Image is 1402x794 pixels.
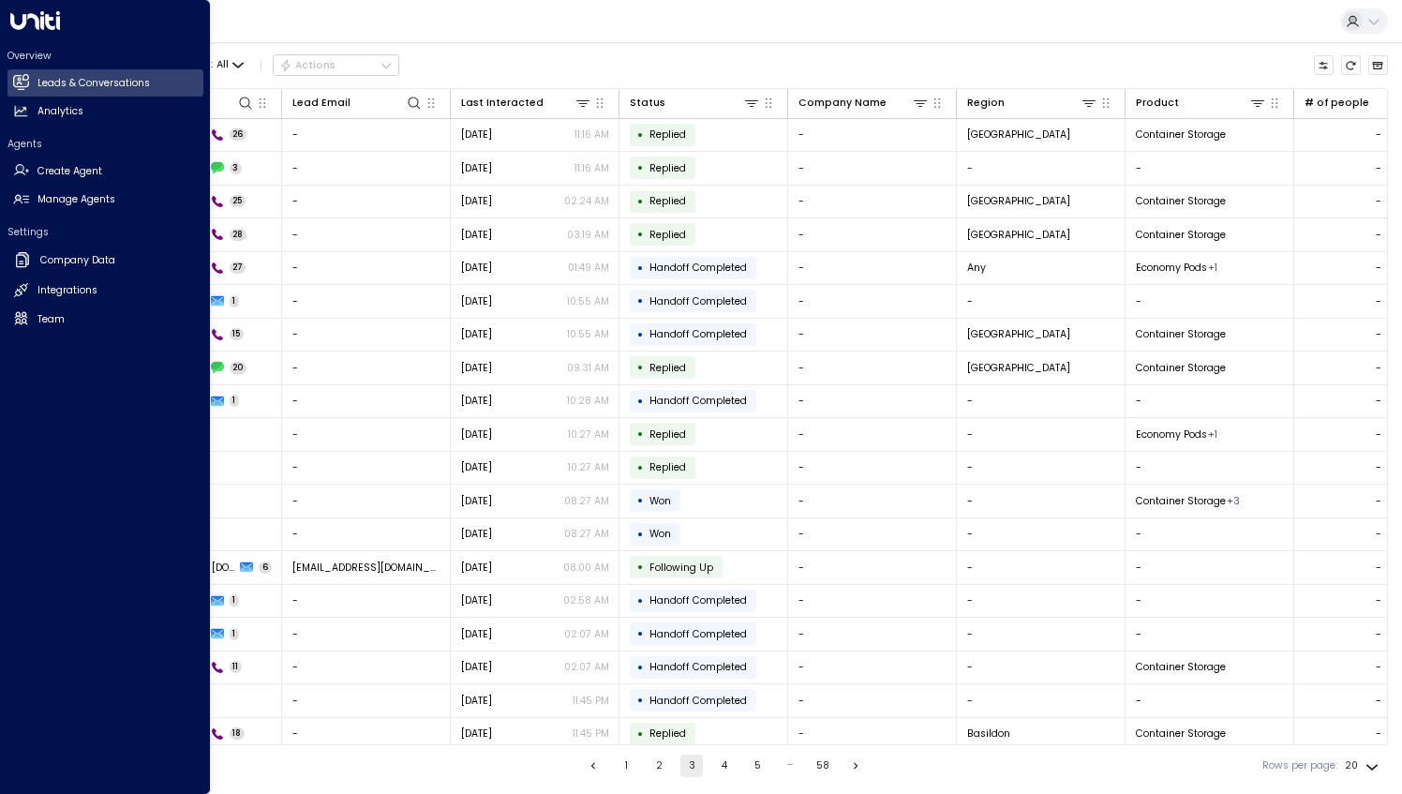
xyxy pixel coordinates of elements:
span: Container Storage [1136,194,1226,208]
div: - [1376,494,1381,508]
div: Actions [279,59,336,72]
td: - [282,218,451,251]
button: Archived Leads [1368,55,1389,76]
div: • [637,289,644,313]
td: - [282,285,451,318]
div: Lead Email [292,95,350,112]
td: - [957,652,1126,684]
td: - [788,418,957,451]
td: - [788,684,957,717]
span: Handoff Completed [649,294,747,308]
td: - [957,485,1126,517]
td: - [957,518,1126,551]
div: - [1376,694,1381,708]
span: Yesterday [461,394,492,408]
p: 02:07 AM [564,627,609,641]
p: 02:58 AM [563,593,609,607]
div: • [637,156,644,180]
td: - [788,485,957,517]
span: Won [649,494,671,508]
p: 02:07 AM [564,660,609,674]
span: Replied [649,161,686,175]
span: Refresh [1341,55,1362,76]
td: - [788,319,957,352]
div: - [1376,361,1381,375]
td: - [788,352,957,384]
span: 1 [230,395,240,407]
div: • [637,256,644,280]
td: - [282,585,451,618]
span: London [967,194,1070,208]
span: Container Storage [1136,494,1226,508]
span: Yesterday [461,627,492,641]
span: Northampton [967,361,1070,375]
span: Following Up [649,561,713,575]
div: - [1376,294,1381,308]
span: Container Storage [1136,228,1226,242]
td: - [282,186,451,218]
p: 11:45 PM [573,727,609,741]
div: - [1376,660,1381,674]
div: • [637,456,644,480]
div: • [637,522,644,547]
div: # of people [1305,95,1369,112]
span: Yesterday [461,460,492,474]
div: - [1376,127,1381,142]
h2: Overview [7,49,203,63]
span: 11 [230,661,243,673]
span: Yesterday [461,494,492,508]
td: - [788,385,957,418]
p: 11:16 AM [574,161,609,175]
div: • [637,589,644,613]
td: - [1126,618,1294,651]
h2: Leads & Conversations [37,76,150,91]
td: - [282,618,451,651]
a: Create Agent [7,157,203,185]
td: - [282,385,451,418]
span: Container Storage [1136,361,1226,375]
span: Yesterday [461,660,492,674]
span: Container Storage [1136,727,1226,741]
div: - [1376,727,1381,741]
td: - [788,518,957,551]
h2: Create Agent [37,164,102,179]
div: - [1376,161,1381,175]
td: - [957,418,1126,451]
div: • [637,123,644,147]
div: 20 [1345,755,1382,777]
span: Replied [649,727,686,741]
h2: Integrations [37,283,97,298]
span: 1 [230,628,240,640]
td: - [282,684,451,717]
span: Economy Pods [1136,261,1207,275]
p: 08:27 AM [564,527,609,541]
span: Yesterday [461,527,492,541]
td: - [788,119,957,152]
div: - [1376,394,1381,408]
button: Go to page 5 [746,755,768,777]
div: • [637,422,644,446]
td: - [282,319,451,352]
a: Team [7,306,203,333]
a: Manage Agents [7,187,203,214]
td: - [788,152,957,185]
h2: Settings [7,225,203,239]
td: - [282,518,451,551]
div: Premium Pods [1208,427,1217,442]
td: - [282,485,451,517]
div: • [637,189,644,214]
div: Status [630,94,761,112]
div: - [1376,327,1381,341]
span: Handoff Completed [649,394,747,408]
td: - [1126,152,1294,185]
span: Replied [649,460,686,474]
td: - [788,186,957,218]
button: Customize [1314,55,1335,76]
h2: Agents [7,137,203,151]
div: Button group with a nested menu [273,54,399,77]
div: - [1376,527,1381,541]
span: Handoff Completed [649,627,747,641]
h2: Manage Agents [37,192,115,207]
span: Any [967,261,986,275]
td: - [788,718,957,751]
